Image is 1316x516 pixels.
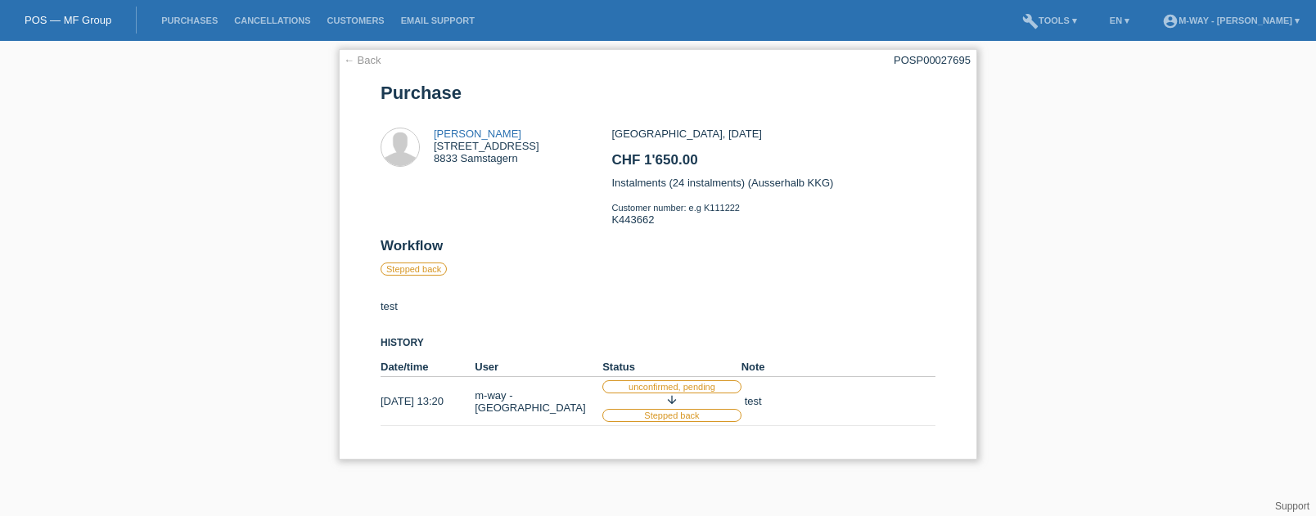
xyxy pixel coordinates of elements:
[602,380,741,393] label: unconfirmed, pending
[319,16,393,25] a: Customers
[381,288,935,426] div: test
[226,16,318,25] a: Cancellations
[741,357,935,377] th: Note
[1154,16,1308,25] a: account_circlem-way - [PERSON_NAME] ▾
[153,16,226,25] a: Purchases
[1022,13,1039,29] i: build
[344,54,381,66] a: ← Back
[475,357,602,377] th: User
[602,409,741,422] label: Stepped back
[434,128,521,140] a: [PERSON_NAME]
[381,262,447,276] label: Stepped back
[1275,500,1309,512] a: Support
[475,377,602,426] td: m-way - [GEOGRAPHIC_DATA]
[381,337,935,349] h3: History
[381,83,935,103] h1: Purchase
[894,54,971,66] div: POSP00027695
[741,377,935,426] td: test
[25,14,111,26] a: POS — MF Group
[1102,16,1138,25] a: EN ▾
[381,357,475,377] th: Date/time
[381,238,935,262] h2: Workflow
[602,357,741,377] th: Status
[611,203,740,213] span: Customer number: e.g K111222
[434,128,539,164] div: [STREET_ADDRESS] 8833 Samstagern
[611,152,935,177] h2: CHF 1'650.00
[1162,13,1179,29] i: account_circle
[665,393,678,406] i: arrow_downward
[611,128,935,238] div: [GEOGRAPHIC_DATA], [DATE] Instalments (24 instalments) (Ausserhalb KKG) K443662
[381,377,475,426] td: [DATE] 13:20
[393,16,483,25] a: Email Support
[1014,16,1085,25] a: buildTools ▾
